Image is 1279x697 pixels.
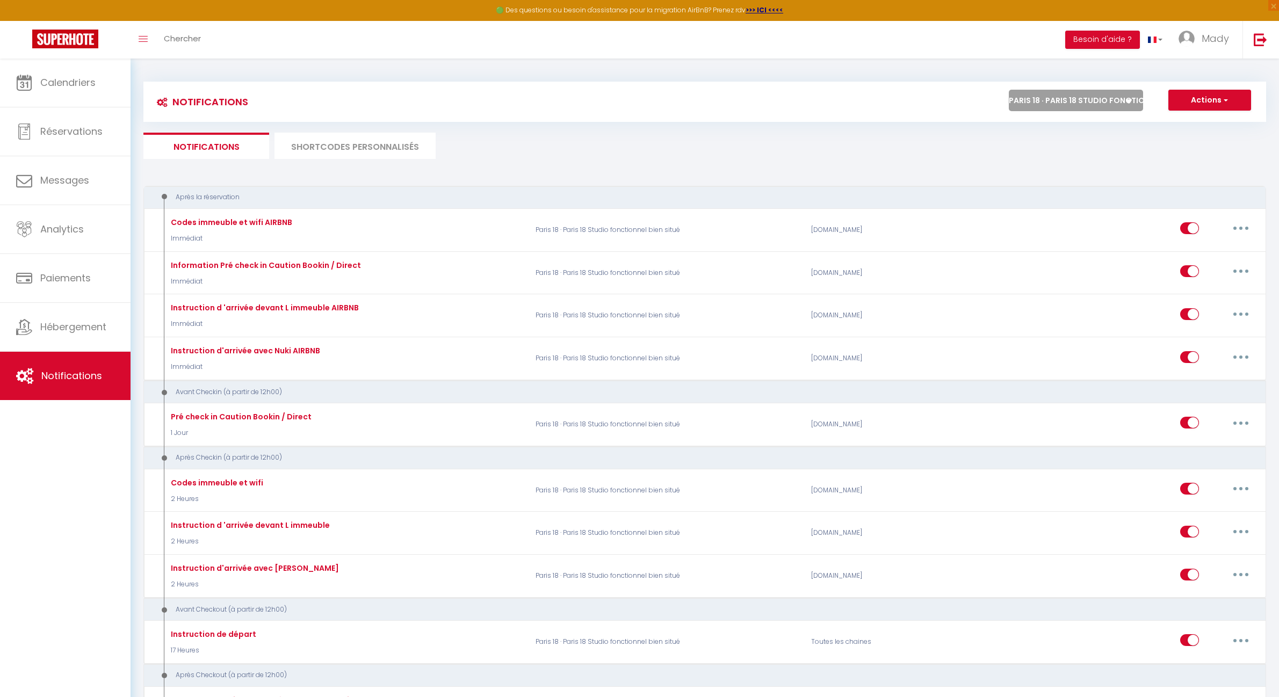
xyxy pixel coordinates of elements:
span: Réservations [40,125,103,138]
div: Instruction d 'arrivée devant L immeuble AIRBNB [168,302,359,314]
a: Chercher [156,21,209,59]
div: Après Checkout (à partir de 12h00) [154,670,1234,680]
button: Besoin d'aide ? [1065,31,1140,49]
div: Codes immeuble et wifi AIRBNB [168,216,292,228]
div: [DOMAIN_NAME] [804,257,988,288]
div: Avant Checkout (à partir de 12h00) [154,605,1234,615]
div: Pré check in Caution Bookin / Direct [168,411,312,423]
span: Analytics [40,222,84,236]
p: 2 Heures [168,494,263,504]
li: Notifications [143,133,269,159]
p: 1 Jour [168,428,312,438]
p: Immédiat [168,234,292,244]
div: Information Pré check in Caution Bookin / Direct [168,259,361,271]
div: Instruction de départ [168,628,256,640]
p: Paris 18 · Paris 18 Studio fonctionnel bien situé [529,475,804,506]
span: Hébergement [40,320,106,333]
p: Paris 18 · Paris 18 Studio fonctionnel bien situé [529,626,804,657]
img: Super Booking [32,30,98,48]
img: ... [1179,31,1195,47]
span: Mady [1202,32,1229,45]
p: Immédiat [168,362,320,372]
p: Paris 18 · Paris 18 Studio fonctionnel bien situé [529,214,804,245]
li: SHORTCODES PERSONNALISÉS [274,133,436,159]
span: Messages [40,173,89,187]
span: Notifications [41,369,102,382]
div: Après la réservation [154,192,1234,202]
div: [DOMAIN_NAME] [804,300,988,331]
button: Actions [1168,90,1251,111]
div: Après Checkin (à partir de 12h00) [154,453,1234,463]
p: 2 Heures [168,536,330,547]
div: Instruction d'arrivée avec [PERSON_NAME] [168,562,339,574]
span: Chercher [164,33,201,44]
h3: Notifications [151,90,248,114]
div: [DOMAIN_NAME] [804,518,988,549]
p: Paris 18 · Paris 18 Studio fonctionnel bien situé [529,343,804,374]
div: Avant Checkin (à partir de 12h00) [154,387,1234,397]
div: Toutes les chaines [804,626,988,657]
img: logout [1254,33,1267,46]
p: Paris 18 · Paris 18 Studio fonctionnel bien situé [529,300,804,331]
div: [DOMAIN_NAME] [804,475,988,506]
div: Instruction d 'arrivée devant L immeuble [168,519,330,531]
p: 2 Heures [168,579,339,590]
p: Paris 18 · Paris 18 Studio fonctionnel bien situé [529,561,804,592]
a: ... Mady [1170,21,1242,59]
span: Paiements [40,271,91,285]
p: Immédiat [168,319,359,329]
a: >>> ICI <<<< [746,5,783,14]
div: Instruction d'arrivée avec Nuki AIRBNB [168,345,320,357]
div: [DOMAIN_NAME] [804,214,988,245]
span: Calendriers [40,76,96,89]
div: Codes immeuble et wifi [168,477,263,489]
p: 17 Heures [168,645,256,656]
div: [DOMAIN_NAME] [804,409,988,440]
p: Paris 18 · Paris 18 Studio fonctionnel bien situé [529,257,804,288]
p: Paris 18 · Paris 18 Studio fonctionnel bien situé [529,409,804,440]
div: [DOMAIN_NAME] [804,561,988,592]
p: Paris 18 · Paris 18 Studio fonctionnel bien situé [529,518,804,549]
div: [DOMAIN_NAME] [804,343,988,374]
p: Immédiat [168,277,361,287]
